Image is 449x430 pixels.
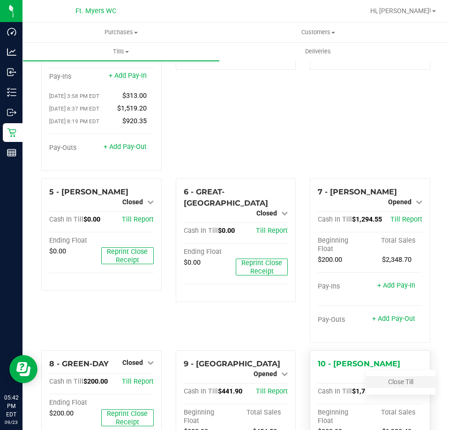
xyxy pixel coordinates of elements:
[292,47,344,56] span: Deliveries
[184,187,268,208] span: 6 - GREAT-[GEOGRAPHIC_DATA]
[101,247,153,264] button: Reprint Close Receipt
[318,387,352,395] span: Cash In Till
[236,259,288,275] button: Reprint Close Receipt
[318,237,370,253] div: Beginning Float
[370,408,422,417] div: Total Sales
[22,42,220,61] a: Tills
[7,67,16,77] inline-svg: Inbound
[9,355,37,383] iframe: Resource center
[254,370,277,378] span: Opened
[49,237,101,245] div: Ending Float
[318,256,342,264] span: $200.00
[184,227,218,235] span: Cash In Till
[49,144,101,152] div: Pay-Outs
[49,359,109,368] span: 8 - GREEN-DAY
[218,227,235,235] span: $0.00
[107,410,148,426] span: Reprint Close Receipt
[256,227,288,235] a: Till Report
[220,22,417,42] a: Customers
[49,247,66,255] span: $0.00
[49,215,83,223] span: Cash In Till
[49,378,83,386] span: Cash In Till
[49,409,74,417] span: $200.00
[122,359,143,366] span: Closed
[218,387,242,395] span: $441.90
[22,28,220,37] span: Purchases
[49,187,128,196] span: 5 - [PERSON_NAME]
[318,316,370,324] div: Pay-Outs
[241,259,282,275] span: Reprint Close Receipt
[184,359,280,368] span: 9 - [GEOGRAPHIC_DATA]
[390,215,422,223] a: Till Report
[49,118,99,125] span: [DATE] 8:19 PM EDT
[7,47,16,57] inline-svg: Analytics
[49,105,99,112] span: [DATE] 8:37 PM EDT
[352,215,382,223] span: $1,294.55
[83,378,108,386] span: $200.00
[256,209,277,217] span: Closed
[22,22,220,42] a: Purchases
[184,387,218,395] span: Cash In Till
[122,378,154,386] a: Till Report
[7,108,16,117] inline-svg: Outbound
[236,408,288,417] div: Total Sales
[23,47,219,56] span: Tills
[122,117,147,125] span: $920.35
[220,28,417,37] span: Customers
[318,215,352,223] span: Cash In Till
[352,387,382,395] span: $1,786.80
[7,148,16,157] inline-svg: Reports
[4,393,18,419] p: 05:42 PM EDT
[75,7,116,15] span: Ft. Myers WC
[256,387,288,395] a: Till Report
[109,72,147,80] a: + Add Pay-In
[370,7,431,15] span: Hi, [PERSON_NAME]!
[184,259,201,267] span: $0.00
[49,399,101,407] div: Ending Float
[122,198,143,206] span: Closed
[318,359,400,368] span: 10 - [PERSON_NAME]
[49,93,99,99] span: [DATE] 3:58 PM EDT
[4,419,18,426] p: 09/23
[122,215,154,223] a: Till Report
[370,237,422,245] div: Total Sales
[101,409,153,426] button: Reprint Close Receipt
[117,104,147,112] span: $1,519.20
[184,408,236,425] div: Beginning Float
[372,315,415,323] a: + Add Pay-Out
[107,248,148,264] span: Reprint Close Receipt
[382,256,412,264] span: $2,348.70
[388,378,413,386] a: Close Till
[318,187,397,196] span: 7 - [PERSON_NAME]
[184,248,236,256] div: Ending Float
[104,143,147,151] a: + Add Pay-Out
[388,198,412,206] span: Opened
[318,408,370,425] div: Beginning Float
[377,282,415,289] a: + Add Pay-In
[122,92,147,100] span: $313.00
[220,42,417,61] a: Deliveries
[7,88,16,97] inline-svg: Inventory
[318,282,370,291] div: Pay-Ins
[7,128,16,137] inline-svg: Retail
[49,73,101,81] div: Pay-Ins
[7,27,16,37] inline-svg: Dashboard
[83,215,100,223] span: $0.00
